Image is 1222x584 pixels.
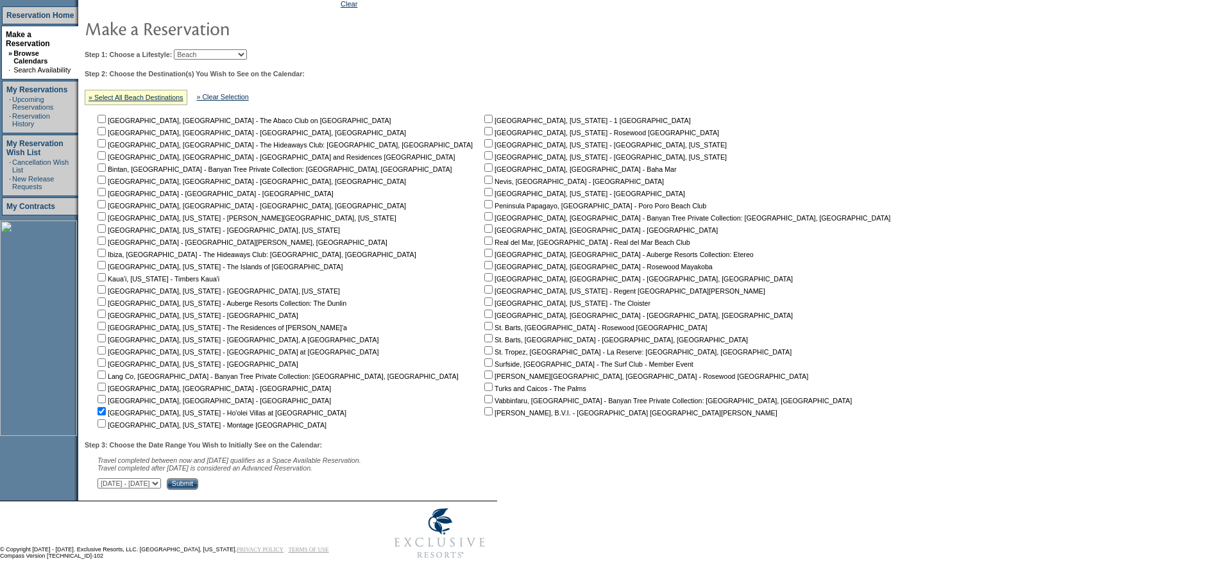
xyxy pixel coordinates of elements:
nobr: [GEOGRAPHIC_DATA] - [GEOGRAPHIC_DATA] - [GEOGRAPHIC_DATA] [95,190,334,197]
nobr: [GEOGRAPHIC_DATA], [US_STATE] - Montage [GEOGRAPHIC_DATA] [95,421,327,429]
nobr: [GEOGRAPHIC_DATA], [GEOGRAPHIC_DATA] - [GEOGRAPHIC_DATA], [GEOGRAPHIC_DATA] [482,312,793,319]
nobr: [GEOGRAPHIC_DATA], [US_STATE] - 1 [GEOGRAPHIC_DATA] [482,117,691,124]
nobr: Vabbinfaru, [GEOGRAPHIC_DATA] - Banyan Tree Private Collection: [GEOGRAPHIC_DATA], [GEOGRAPHIC_DATA] [482,397,852,405]
nobr: [GEOGRAPHIC_DATA], [GEOGRAPHIC_DATA] - Rosewood Mayakoba [482,263,713,271]
a: Cancellation Wish List [12,158,69,174]
nobr: St. Barts, [GEOGRAPHIC_DATA] - Rosewood [GEOGRAPHIC_DATA] [482,324,707,331]
nobr: [GEOGRAPHIC_DATA], [US_STATE] - [GEOGRAPHIC_DATA] at [GEOGRAPHIC_DATA] [95,348,378,356]
a: Upcoming Reservations [12,96,53,111]
nobr: [GEOGRAPHIC_DATA], [US_STATE] - [GEOGRAPHIC_DATA], [US_STATE] [95,226,340,234]
nobr: [GEOGRAPHIC_DATA], [GEOGRAPHIC_DATA] - The Abaco Club on [GEOGRAPHIC_DATA] [95,117,391,124]
img: pgTtlMakeReservation.gif [85,15,341,41]
nobr: [GEOGRAPHIC_DATA], [GEOGRAPHIC_DATA] - [GEOGRAPHIC_DATA], [GEOGRAPHIC_DATA] [482,275,793,283]
nobr: [GEOGRAPHIC_DATA], [US_STATE] - Ho'olei Villas at [GEOGRAPHIC_DATA] [95,409,346,417]
b: Step 3: Choose the Date Range You Wish to Initially See on the Calendar: [85,441,322,449]
a: Browse Calendars [13,49,47,65]
nobr: [GEOGRAPHIC_DATA], [US_STATE] - The Residences of [PERSON_NAME]'a [95,324,347,331]
nobr: Travel completed after [DATE] is considered an Advanced Reservation. [98,464,312,472]
nobr: St. Tropez, [GEOGRAPHIC_DATA] - La Reserve: [GEOGRAPHIC_DATA], [GEOGRAPHIC_DATA] [482,348,792,356]
a: Reservation Home [6,11,74,20]
a: New Release Requests [12,175,54,190]
b: Step 1: Choose a Lifestyle: [85,51,172,58]
nobr: [PERSON_NAME][GEOGRAPHIC_DATA], [GEOGRAPHIC_DATA] - Rosewood [GEOGRAPHIC_DATA] [482,372,808,380]
b: Step 2: Choose the Destination(s) You Wish to See on the Calendar: [85,70,305,78]
td: · [9,96,11,111]
td: · [8,66,12,74]
a: » Clear Selection [197,93,249,101]
nobr: Peninsula Papagayo, [GEOGRAPHIC_DATA] - Poro Poro Beach Club [482,202,706,210]
td: · [9,112,11,128]
nobr: Turks and Caicos - The Palms [482,385,586,392]
nobr: [GEOGRAPHIC_DATA], [GEOGRAPHIC_DATA] - Baha Mar [482,165,676,173]
a: Reservation History [12,112,50,128]
a: TERMS OF USE [289,546,329,553]
nobr: [GEOGRAPHIC_DATA], [GEOGRAPHIC_DATA] - [GEOGRAPHIC_DATA], [GEOGRAPHIC_DATA] [95,129,406,137]
nobr: [GEOGRAPHIC_DATA], [GEOGRAPHIC_DATA] - [GEOGRAPHIC_DATA] [482,226,718,234]
a: My Contracts [6,202,55,211]
td: · [9,158,11,174]
nobr: [GEOGRAPHIC_DATA], [GEOGRAPHIC_DATA] - Auberge Resorts Collection: Etereo [482,251,754,258]
img: Exclusive Resorts [382,501,497,565]
nobr: [GEOGRAPHIC_DATA], [US_STATE] - [PERSON_NAME][GEOGRAPHIC_DATA], [US_STATE] [95,214,396,222]
b: » [8,49,12,57]
nobr: [GEOGRAPHIC_DATA], [GEOGRAPHIC_DATA] - The Hideaways Club: [GEOGRAPHIC_DATA], [GEOGRAPHIC_DATA] [95,141,473,149]
nobr: Kaua'i, [US_STATE] - Timbers Kaua'i [95,275,219,283]
nobr: [GEOGRAPHIC_DATA], [US_STATE] - [GEOGRAPHIC_DATA] [95,360,298,368]
nobr: [GEOGRAPHIC_DATA], [US_STATE] - The Cloister [482,299,650,307]
nobr: [GEOGRAPHIC_DATA], [US_STATE] - [GEOGRAPHIC_DATA], A [GEOGRAPHIC_DATA] [95,336,378,344]
nobr: [PERSON_NAME], B.V.I. - [GEOGRAPHIC_DATA] [GEOGRAPHIC_DATA][PERSON_NAME] [482,409,777,417]
nobr: [GEOGRAPHIC_DATA], [US_STATE] - Regent [GEOGRAPHIC_DATA][PERSON_NAME] [482,287,765,295]
nobr: [GEOGRAPHIC_DATA], [US_STATE] - Rosewood [GEOGRAPHIC_DATA] [482,129,719,137]
nobr: [GEOGRAPHIC_DATA], [US_STATE] - [GEOGRAPHIC_DATA], [US_STATE] [482,141,727,149]
nobr: [GEOGRAPHIC_DATA], [GEOGRAPHIC_DATA] - Banyan Tree Private Collection: [GEOGRAPHIC_DATA], [GEOGRA... [482,214,890,222]
nobr: [GEOGRAPHIC_DATA], [US_STATE] - [GEOGRAPHIC_DATA] [95,312,298,319]
a: PRIVACY POLICY [237,546,284,553]
nobr: [GEOGRAPHIC_DATA], [GEOGRAPHIC_DATA] - [GEOGRAPHIC_DATA], [GEOGRAPHIC_DATA] [95,178,406,185]
nobr: [GEOGRAPHIC_DATA], [GEOGRAPHIC_DATA] - [GEOGRAPHIC_DATA] and Residences [GEOGRAPHIC_DATA] [95,153,455,161]
a: Search Availability [13,66,71,74]
nobr: [GEOGRAPHIC_DATA], [GEOGRAPHIC_DATA] - [GEOGRAPHIC_DATA] [95,385,331,392]
nobr: [GEOGRAPHIC_DATA], [GEOGRAPHIC_DATA] - [GEOGRAPHIC_DATA], [GEOGRAPHIC_DATA] [95,202,406,210]
nobr: Real del Mar, [GEOGRAPHIC_DATA] - Real del Mar Beach Club [482,238,690,246]
nobr: Ibiza, [GEOGRAPHIC_DATA] - The Hideaways Club: [GEOGRAPHIC_DATA], [GEOGRAPHIC_DATA] [95,251,416,258]
td: · [9,175,11,190]
nobr: [GEOGRAPHIC_DATA] - [GEOGRAPHIC_DATA][PERSON_NAME], [GEOGRAPHIC_DATA] [95,238,387,246]
nobr: [GEOGRAPHIC_DATA], [US_STATE] - [GEOGRAPHIC_DATA] [482,190,685,197]
nobr: [GEOGRAPHIC_DATA], [US_STATE] - [GEOGRAPHIC_DATA], [US_STATE] [95,287,340,295]
nobr: Surfside, [GEOGRAPHIC_DATA] - The Surf Club - Member Event [482,360,693,368]
nobr: Nevis, [GEOGRAPHIC_DATA] - [GEOGRAPHIC_DATA] [482,178,664,185]
a: » Select All Beach Destinations [89,94,183,101]
a: My Reservations [6,85,67,94]
a: Make a Reservation [6,30,50,48]
nobr: Bintan, [GEOGRAPHIC_DATA] - Banyan Tree Private Collection: [GEOGRAPHIC_DATA], [GEOGRAPHIC_DATA] [95,165,452,173]
nobr: [GEOGRAPHIC_DATA], [GEOGRAPHIC_DATA] - [GEOGRAPHIC_DATA] [95,397,331,405]
nobr: Lang Co, [GEOGRAPHIC_DATA] - Banyan Tree Private Collection: [GEOGRAPHIC_DATA], [GEOGRAPHIC_DATA] [95,372,459,380]
a: My Reservation Wish List [6,139,64,157]
nobr: [GEOGRAPHIC_DATA], [US_STATE] - The Islands of [GEOGRAPHIC_DATA] [95,263,343,271]
nobr: [GEOGRAPHIC_DATA], [US_STATE] - Auberge Resorts Collection: The Dunlin [95,299,346,307]
input: Submit [167,478,198,490]
nobr: [GEOGRAPHIC_DATA], [US_STATE] - [GEOGRAPHIC_DATA], [US_STATE] [482,153,727,161]
nobr: St. Barts, [GEOGRAPHIC_DATA] - [GEOGRAPHIC_DATA], [GEOGRAPHIC_DATA] [482,336,748,344]
span: Travel completed between now and [DATE] qualifies as a Space Available Reservation. [98,456,361,464]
